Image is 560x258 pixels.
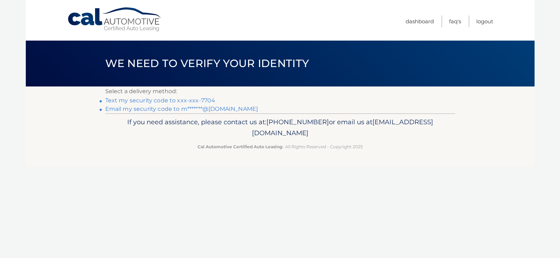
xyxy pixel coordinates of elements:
[110,116,450,139] p: If you need assistance, please contact us at: or email us at
[406,16,434,27] a: Dashboard
[198,144,282,149] strong: Cal Automotive Certified Auto Leasing
[105,57,309,70] span: We need to verify your identity
[67,7,163,32] a: Cal Automotive
[105,97,216,104] a: Text my security code to xxx-xxx-7704
[105,106,258,112] a: Email my security code to m*******@[DOMAIN_NAME]
[105,86,455,96] p: Select a delivery method:
[476,16,493,27] a: Logout
[449,16,461,27] a: FAQ's
[110,143,450,150] p: - All Rights Reserved - Copyright 2025
[266,118,329,126] span: [PHONE_NUMBER]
